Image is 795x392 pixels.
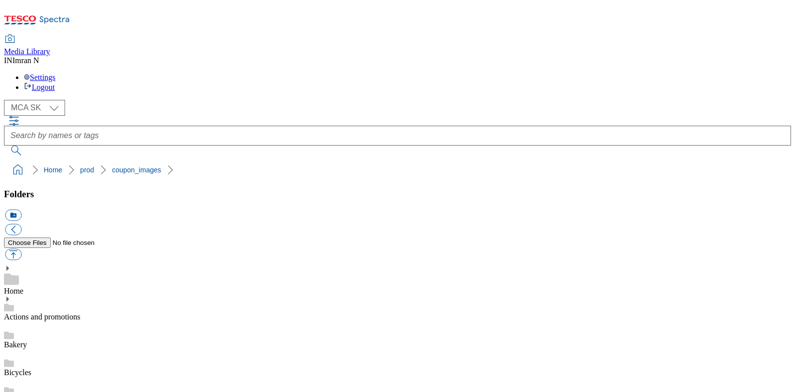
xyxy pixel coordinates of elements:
a: Home [4,287,23,295]
h3: Folders [4,189,791,200]
a: Settings [24,73,56,81]
span: Media Library [4,47,50,56]
a: Media Library [4,35,50,56]
a: home [10,162,26,178]
a: Home [44,166,62,174]
a: prod [80,166,94,174]
a: coupon_images [112,166,161,174]
a: Logout [24,83,55,91]
span: IN [4,56,12,65]
a: Bakery [4,340,27,349]
a: Bicycles [4,368,31,377]
nav: breadcrumb [4,160,791,179]
input: Search by names or tags [4,126,791,146]
span: Imran N [12,56,39,65]
a: Actions and promotions [4,313,80,321]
